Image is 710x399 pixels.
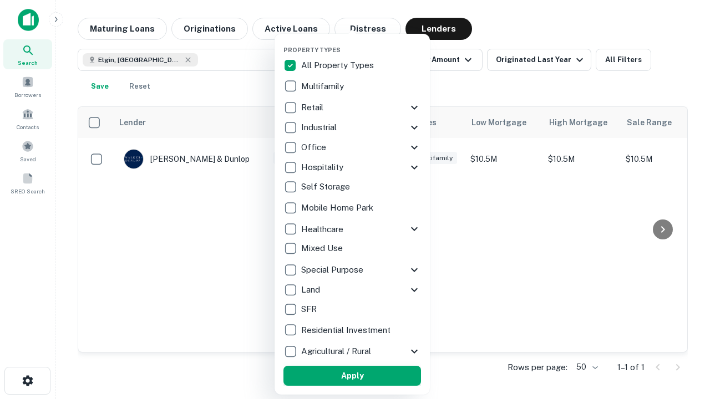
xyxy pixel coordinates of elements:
[301,161,346,174] p: Hospitality
[301,201,376,214] p: Mobile Home Park
[301,303,319,316] p: SFR
[301,242,345,255] p: Mixed Use
[301,324,393,337] p: Residential Investment
[283,280,421,300] div: Land
[283,219,421,239] div: Healthcare
[283,341,421,361] div: Agricultural / Rural
[301,59,376,72] p: All Property Types
[301,101,326,114] p: Retail
[301,263,366,277] p: Special Purpose
[283,47,341,53] span: Property Types
[301,345,373,358] p: Agricultural / Rural
[301,121,339,134] p: Industrial
[301,223,346,236] p: Healthcare
[283,98,421,117] div: Retail
[301,141,328,154] p: Office
[283,157,421,177] div: Hospitality
[301,283,322,296] p: Land
[283,117,421,137] div: Industrial
[655,310,710,364] iframe: Chat Widget
[301,180,352,193] p: Self Storage
[283,137,421,157] div: Office
[301,80,346,93] p: Multifamily
[283,260,421,280] div: Special Purpose
[283,366,421,386] button: Apply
